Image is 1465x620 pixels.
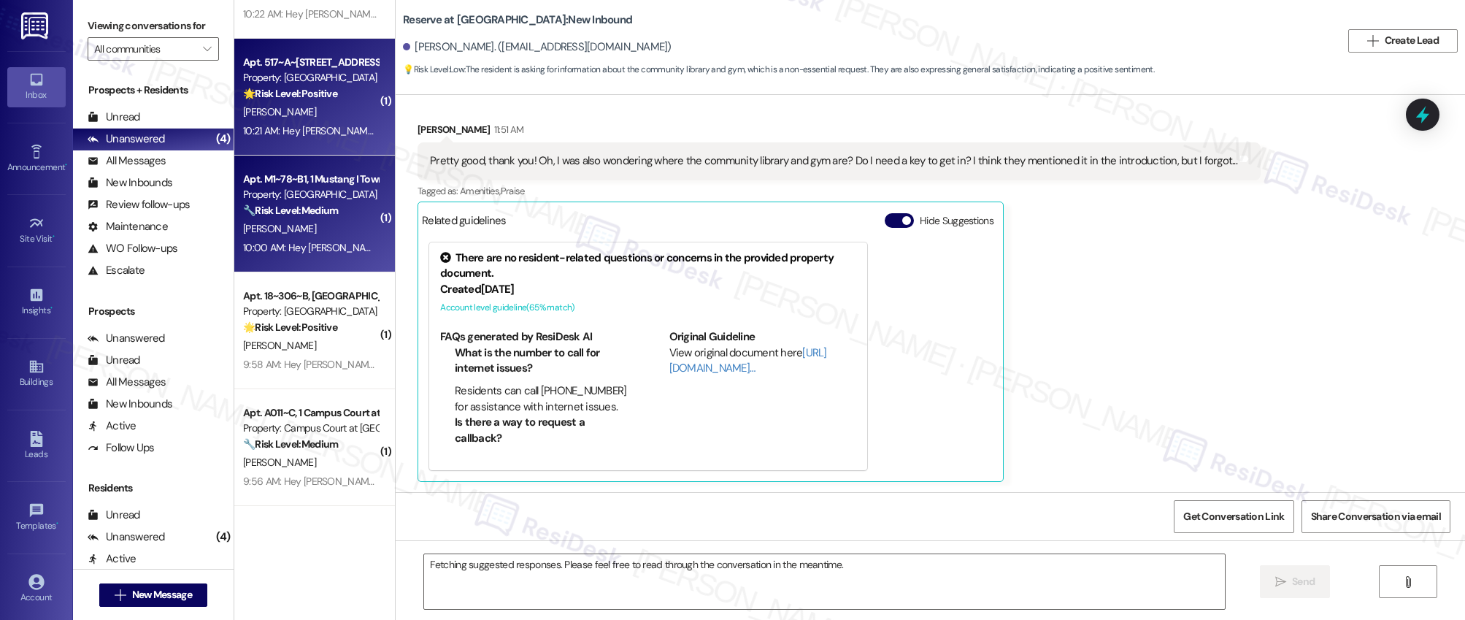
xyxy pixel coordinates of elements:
[50,303,53,313] span: •
[669,345,857,377] div: View original document here
[1311,509,1441,524] span: Share Conversation via email
[88,110,140,125] div: Unread
[1348,29,1458,53] button: Create Lead
[243,204,338,217] strong: 🔧 Risk Level: Medium
[455,345,628,377] li: What is the number to call for internet issues?
[7,498,66,537] a: Templates •
[88,197,190,213] div: Review follow-ups
[203,43,211,55] i: 
[1301,500,1450,533] button: Share Conversation via email
[88,529,165,545] div: Unanswered
[491,122,524,137] div: 11:51 AM
[88,241,177,256] div: WO Follow-ups
[88,263,145,278] div: Escalate
[455,383,628,415] li: Residents can call [PHONE_NUMBER] for assistance with internet issues.
[440,300,856,315] div: Account level guideline ( 65 % match)
[243,222,316,235] span: [PERSON_NAME]
[243,304,378,319] div: Property: [GEOGRAPHIC_DATA]
[88,15,219,37] label: Viewing conversations for
[88,153,166,169] div: All Messages
[403,64,464,75] strong: 💡 Risk Level: Low
[243,288,378,304] div: Apt. 18~306~B, [GEOGRAPHIC_DATA]
[243,87,337,100] strong: 🌟 Risk Level: Positive
[243,405,378,421] div: Apt. A011~C, 1 Campus Court at [GEOGRAPHIC_DATA]
[88,375,166,390] div: All Messages
[99,583,207,607] button: New Message
[403,39,672,55] div: [PERSON_NAME]. ([EMAIL_ADDRESS][DOMAIN_NAME])
[243,358,861,371] div: 9:58 AM: Hey [PERSON_NAME], we appreciate your text! We'll be back at 11AM to help you out. If it...
[56,518,58,529] span: •
[73,304,234,319] div: Prospects
[7,426,66,466] a: Leads
[88,551,136,567] div: Active
[1275,576,1286,588] i: 
[1174,500,1293,533] button: Get Conversation Link
[422,213,507,234] div: Related guidelines
[424,554,1225,609] textarea: Fetching suggested responses. Please feel free to read through the conversation in the meantime.
[243,55,378,70] div: Apt. 517~A~[STREET_ADDRESS]
[669,329,755,344] b: Original Guideline
[88,131,165,147] div: Unanswered
[1367,35,1378,47] i: 
[403,62,1154,77] span: : The resident is asking for information about the community library and gym, which is a non-esse...
[88,397,172,412] div: New Inbounds
[212,526,234,548] div: (4)
[88,440,155,456] div: Follow Ups
[1260,565,1331,598] button: Send
[243,339,316,352] span: [PERSON_NAME]
[65,160,67,170] span: •
[7,570,66,609] a: Account
[7,354,66,394] a: Buildings
[53,231,55,242] span: •
[115,589,126,601] i: 
[243,421,378,436] div: Property: Campus Court at [GEOGRAPHIC_DATA]
[88,508,140,523] div: Unread
[212,128,234,150] div: (4)
[243,241,866,254] div: 10:00 AM: Hey [PERSON_NAME], we appreciate your text! We'll be back at 11AM to help you out. If i...
[455,415,628,446] li: Is there a way to request a callback?
[73,83,234,98] div: Prospects + Residents
[1183,509,1284,524] span: Get Conversation Link
[1385,33,1439,48] span: Create Lead
[243,172,378,187] div: Apt. M1~78~B1, 1 Mustang I Townhome
[460,185,501,197] span: Amenities ,
[7,283,66,322] a: Insights •
[403,12,632,28] b: Reserve at [GEOGRAPHIC_DATA]: New Inbound
[920,213,993,229] label: Hide Suggestions
[7,211,66,250] a: Site Visit •
[7,67,66,107] a: Inbox
[243,105,316,118] span: [PERSON_NAME]
[243,187,378,202] div: Property: [GEOGRAPHIC_DATA]
[132,587,192,602] span: New Message
[440,329,592,344] b: FAQs generated by ResiDesk AI
[88,418,136,434] div: Active
[1292,574,1315,589] span: Send
[243,475,861,488] div: 9:56 AM: Hey [PERSON_NAME], we appreciate your text! We'll be back at 11AM to help you out. If it...
[243,70,378,85] div: Property: [GEOGRAPHIC_DATA]
[430,153,1237,169] div: Pretty good, thank you! Oh, I was also wondering where the community library and gym are? Do I ne...
[669,345,827,375] a: [URL][DOMAIN_NAME]…
[418,180,1261,202] div: Tagged as:
[440,250,856,282] div: There are no resident-related questions or concerns in the provided property document.
[88,219,168,234] div: Maintenance
[243,321,337,334] strong: 🌟 Risk Level: Positive
[21,12,51,39] img: ResiDesk Logo
[243,7,863,20] div: 10:22 AM: Hey [PERSON_NAME], we appreciate your text! We'll be back at 11AM to help you out. If i...
[73,481,234,496] div: Residents
[1402,576,1413,588] i: 
[94,37,196,61] input: All communities
[440,282,856,297] div: Created [DATE]
[243,456,316,469] span: [PERSON_NAME]
[88,353,140,368] div: Unread
[243,124,860,137] div: 10:21 AM: Hey [PERSON_NAME], we appreciate your text! We'll be back at 11AM to help you out. If i...
[88,175,172,191] div: New Inbounds
[418,122,1261,142] div: [PERSON_NAME]
[88,331,165,346] div: Unanswered
[501,185,525,197] span: Praise
[243,437,338,451] strong: 🔧 Risk Level: Medium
